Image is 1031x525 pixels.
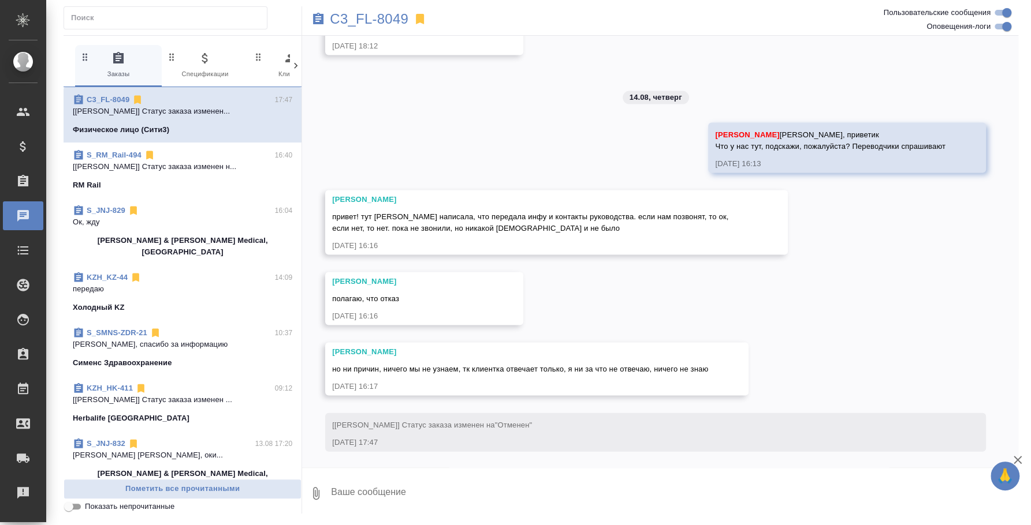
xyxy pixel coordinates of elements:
[73,161,292,172] p: [[PERSON_NAME]] Статус заказа изменен н...
[73,412,189,424] p: Herbalife [GEOGRAPHIC_DATA]
[80,51,91,62] svg: Зажми и перетащи, чтобы поменять порядок вкладок
[715,157,946,169] div: [DATE] 16:13
[332,40,483,51] div: [DATE] 18:12
[715,130,779,138] span: [PERSON_NAME]
[73,339,292,350] p: [PERSON_NAME], спасибо за информацию
[275,272,293,283] p: 14:09
[85,501,174,512] span: Показать непрочитанные
[332,420,532,429] span: [[PERSON_NAME]] Статус заказа изменен на
[135,382,147,394] svg: Отписаться
[995,464,1015,488] span: 🙏
[73,283,292,295] p: передаю
[128,205,139,216] svg: Отписаться
[64,265,302,320] div: KZH_KZ-4414:09передаюХолодный KZ
[64,142,302,198] div: S_RM_Rail-49416:40[[PERSON_NAME]] Статус заказа изменен н...RM Rail
[87,273,128,282] a: KZH_KZ-44
[332,212,731,232] span: привет! тут [PERSON_NAME] написала, что передала инфу и контакты руководства. если нам позвонят, ...
[332,275,483,287] div: [PERSON_NAME]
[275,327,293,339] p: 10:37
[73,302,125,313] p: Холодный KZ
[73,468,292,491] p: [PERSON_NAME] & [PERSON_NAME] Medical, [GEOGRAPHIC_DATA]
[332,294,399,302] span: полагаю, что отказ
[87,206,125,215] a: S_JNJ-829
[73,235,292,258] p: [PERSON_NAME] & [PERSON_NAME] Medical, [GEOGRAPHIC_DATA]
[255,438,293,449] p: 13.08 17:20
[64,198,302,265] div: S_JNJ-82916:04Ок, жду[PERSON_NAME] & [PERSON_NAME] Medical, [GEOGRAPHIC_DATA]
[87,384,133,392] a: KZH_HK-411
[332,239,747,251] div: [DATE] 16:16
[87,151,142,159] a: S_RM_Rail-494
[73,357,172,369] p: Сименс Здравоохранение
[332,380,708,392] div: [DATE] 16:17
[64,87,302,142] div: C3_FL-804917:47[[PERSON_NAME]] Статус заказа изменен...Физическое лицо (Сити3)
[71,10,267,26] input: Поиск
[73,394,292,406] p: [[PERSON_NAME]] Статус заказа изменен ...
[715,130,946,150] span: [PERSON_NAME], приветик Что у нас тут, подскажи, пожалуйста? Переводчики спрашивают
[332,436,946,448] div: [DATE] 17:47
[73,124,169,136] p: Физическое лицо (Сити3)
[630,91,682,103] p: 14.08, четверг
[332,364,708,373] span: но ни причин, ничего мы не узнаем, тк клиентка отвечает только, я ни за что не отвечаю, ничего не...
[991,462,1019,490] button: 🙏
[64,479,302,499] button: Пометить все прочитанными
[73,449,292,461] p: [PERSON_NAME] [PERSON_NAME], оки...
[132,94,143,106] svg: Отписаться
[330,13,408,25] a: C3_FL-8049
[64,376,302,431] div: KZH_HK-41109:12[[PERSON_NAME]] Статус заказа изменен ...Herbalife [GEOGRAPHIC_DATA]
[70,482,295,496] span: Пометить все прочитанными
[495,420,533,429] span: "Отменен"
[87,95,129,104] a: C3_FL-8049
[275,382,293,394] p: 09:12
[166,51,244,80] span: Спецификации
[128,438,139,449] svg: Отписаться
[275,205,293,216] p: 16:04
[130,272,142,283] svg: Отписаться
[883,7,991,18] span: Пользовательские сообщения
[332,310,483,321] div: [DATE] 16:16
[73,179,101,191] p: RM Rail
[150,327,161,339] svg: Отписаться
[166,51,177,62] svg: Зажми и перетащи, чтобы поменять порядок вкладок
[253,51,330,80] span: Клиенты
[80,51,157,80] span: Заказы
[275,149,293,161] p: 16:40
[275,94,293,106] p: 17:47
[87,328,147,337] a: S_SMNS-ZDR-21
[144,149,155,161] svg: Отписаться
[332,193,747,205] div: [PERSON_NAME]
[73,216,292,228] p: Ок, жду
[926,21,991,32] span: Оповещения-логи
[73,106,292,117] p: [[PERSON_NAME]] Статус заказа изменен...
[332,346,708,357] div: [PERSON_NAME]
[87,439,125,448] a: S_JNJ-832
[253,51,264,62] svg: Зажми и перетащи, чтобы поменять порядок вкладок
[64,431,302,498] div: S_JNJ-83213.08 17:20[PERSON_NAME] [PERSON_NAME], оки...[PERSON_NAME] & [PERSON_NAME] Medical, [GE...
[64,320,302,376] div: S_SMNS-ZDR-2110:37[PERSON_NAME], спасибо за информациюСименс Здравоохранение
